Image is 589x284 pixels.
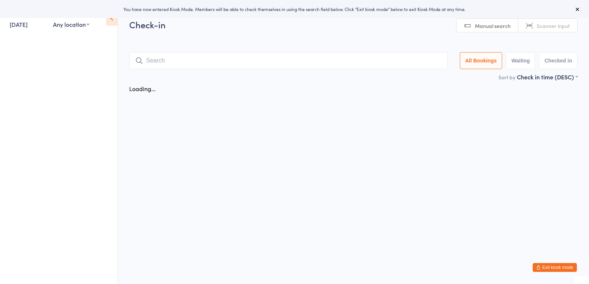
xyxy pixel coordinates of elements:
button: Checked in [539,52,578,69]
span: Manual search [475,22,511,29]
div: You have now entered Kiosk Mode. Members will be able to check themselves in using the search fie... [12,6,577,12]
button: Exit kiosk mode [533,263,577,272]
div: Check in time (DESC) [517,73,578,81]
span: Scanner input [537,22,570,29]
a: [DATE] [10,20,28,28]
h2: Check-in [129,18,578,30]
div: Any location [53,20,89,28]
button: All Bookings [460,52,502,69]
label: Sort by [498,73,515,81]
input: Search [129,52,448,69]
button: Waiting [506,52,535,69]
div: Loading... [129,85,156,93]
